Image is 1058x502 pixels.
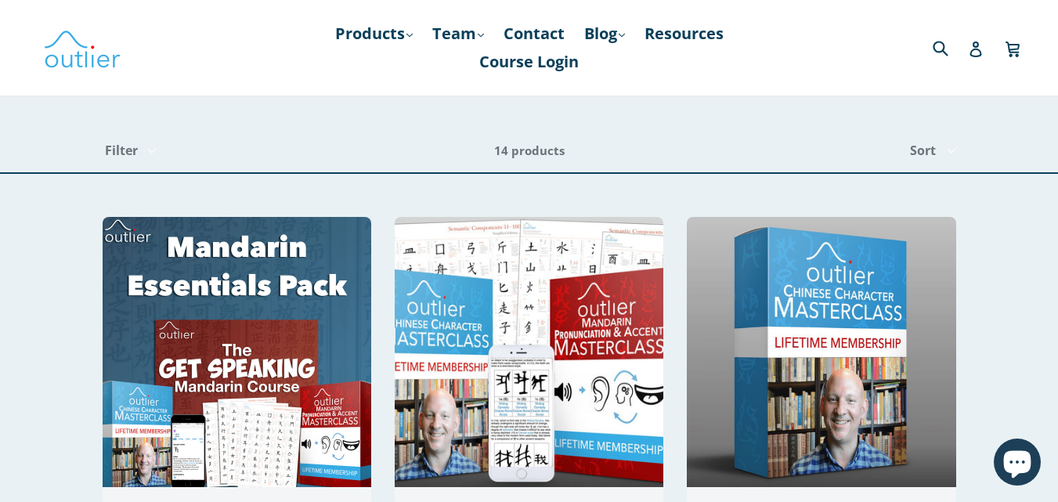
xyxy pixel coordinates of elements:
[395,217,663,487] img: Chinese Total Package Outlier Linguistics
[494,143,565,158] span: 14 products
[687,217,955,487] img: Outlier Chinese Character Masterclass Outlier Linguistics
[471,48,587,76] a: Course Login
[424,20,492,48] a: Team
[576,20,633,48] a: Blog
[637,20,731,48] a: Resources
[929,31,972,63] input: Search
[43,25,121,70] img: Outlier Linguistics
[327,20,421,48] a: Products
[989,439,1045,489] inbox-online-store-chat: Shopify online store chat
[496,20,572,48] a: Contact
[103,217,371,487] img: Mandarin Essentials Pack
